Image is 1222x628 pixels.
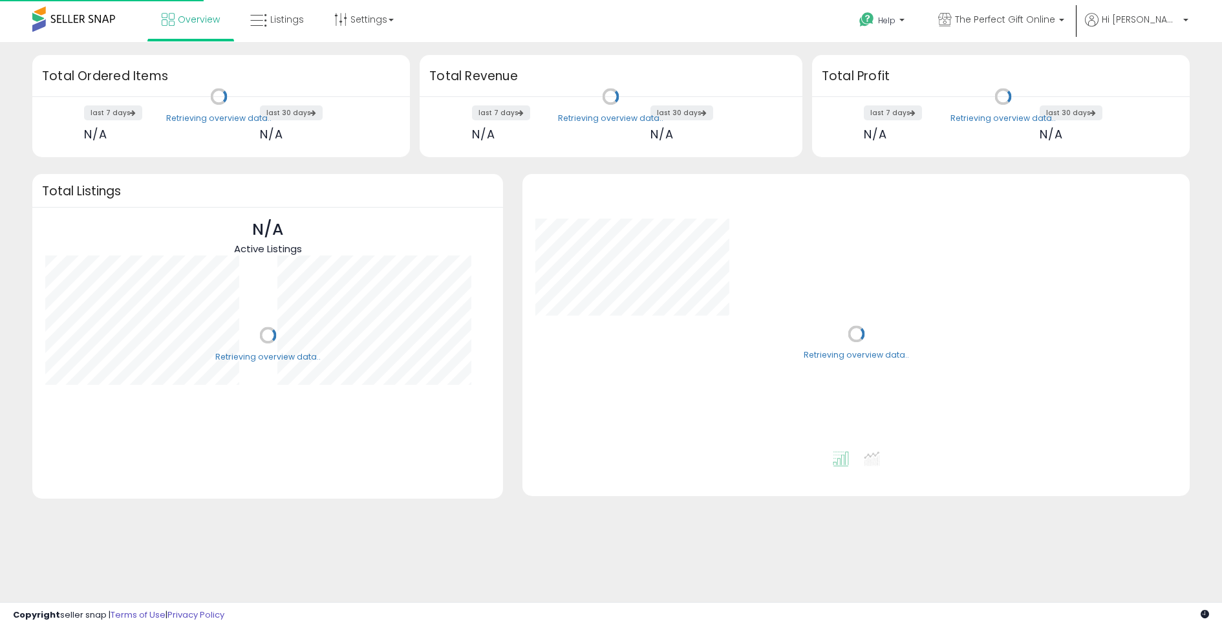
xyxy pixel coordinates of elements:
a: Help [849,2,917,42]
div: Retrieving overview data.. [215,351,321,363]
div: Retrieving overview data.. [804,350,909,362]
span: Listings [270,13,304,26]
div: Retrieving overview data.. [558,113,663,124]
span: Overview [178,13,220,26]
div: Retrieving overview data.. [166,113,272,124]
span: Hi [PERSON_NAME] [1102,13,1179,26]
div: Retrieving overview data.. [950,113,1056,124]
span: The Perfect Gift Online [955,13,1055,26]
i: Get Help [859,12,875,28]
span: Help [878,15,895,26]
a: Hi [PERSON_NAME] [1085,13,1188,42]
